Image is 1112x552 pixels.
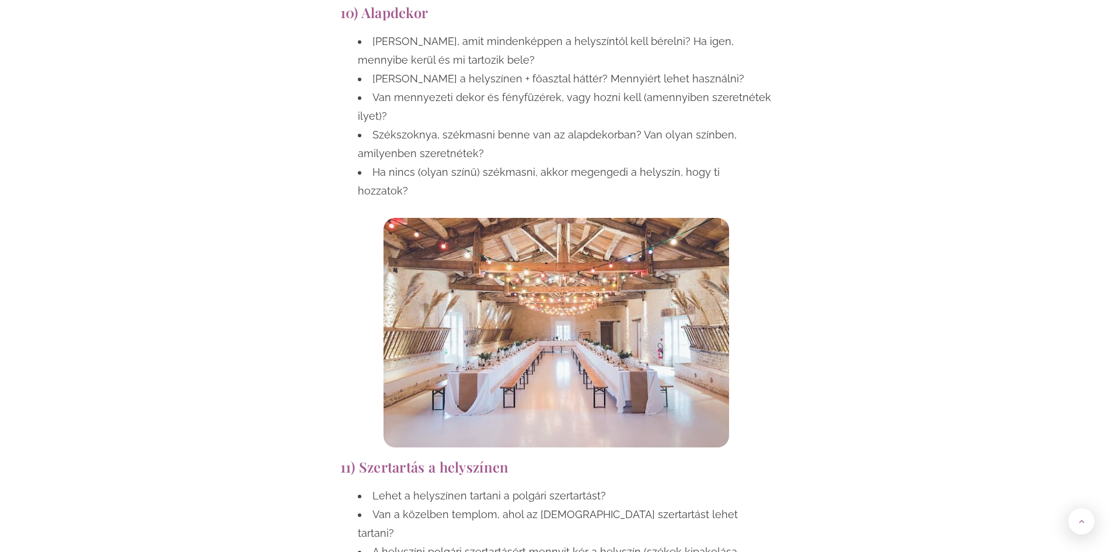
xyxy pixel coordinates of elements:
[358,88,772,126] li: Van mennyezeti dekor és fényfüzérek, vagy hozni kell (amennyiben szeretnétek ilyet)?
[358,32,772,70] li: [PERSON_NAME], amit mindenképpen a helyszíntől kell bérelni? Ha igen, mennyibe kerül és mi tartoz...
[358,126,772,163] li: Székszoknya, székmasni benne van az alapdekorban? Van olyan színben, amilyenben szeretnétek?
[340,459,772,475] h2: 11) Szertartás a helyszínen
[358,487,772,505] li: Lehet a helyszínen tartani a polgári szertartást?
[358,163,772,200] li: Ha nincs (olyan színű) székmasni, akkor megengedi a helyszín, hogy ti hozzatok?
[340,5,772,20] h2: 10) Alapdekor
[358,505,772,543] li: Van a közelben templom, ahol az [DEMOGRAPHIC_DATA] szertartást lehet tartani?
[358,70,772,88] li: [PERSON_NAME] a helyszínen + főasztal háttér? Mennyiért lehet használni?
